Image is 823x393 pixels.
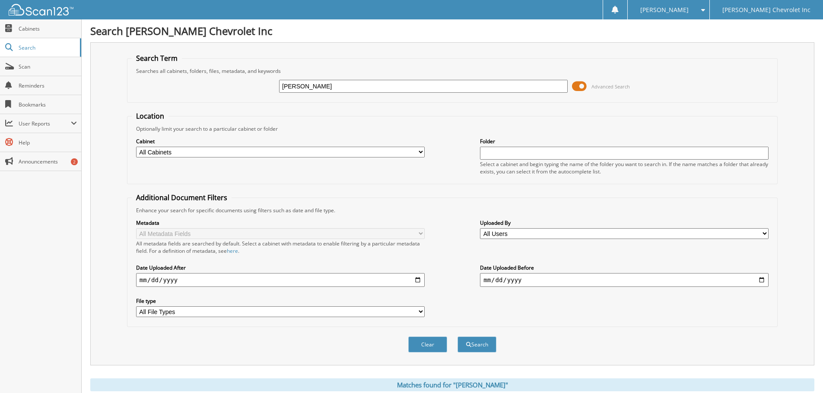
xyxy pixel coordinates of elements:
legend: Location [132,111,168,121]
button: Clear [408,336,447,352]
label: File type [136,297,425,305]
div: 2 [71,158,78,165]
div: Searches all cabinets, folders, files, metadata, and keywords [132,67,773,75]
a: here [227,247,238,255]
div: Optionally limit your search to a particular cabinet or folder [132,125,773,132]
label: Metadata [136,219,425,226]
span: [PERSON_NAME] Chevrolet Inc [722,7,810,13]
label: Uploaded By [480,219,769,226]
div: Select a cabinet and begin typing the name of the folder you want to search in. If the name match... [480,160,769,175]
span: Reminders [19,82,77,89]
input: start [136,273,425,287]
span: Search [19,44,76,51]
div: Matches found for "[PERSON_NAME]" [90,378,814,391]
button: Search [458,336,496,352]
span: Scan [19,63,77,70]
span: Announcements [19,158,77,165]
span: Help [19,139,77,146]
span: Advanced Search [591,83,630,90]
label: Date Uploaded After [136,264,425,271]
legend: Search Term [132,53,182,63]
input: end [480,273,769,287]
legend: Additional Document Filters [132,193,232,202]
div: All metadata fields are searched by default. Select a cabinet with metadata to enable filtering b... [136,240,425,255]
label: Folder [480,138,769,145]
span: User Reports [19,120,71,127]
span: [PERSON_NAME] [640,7,689,13]
span: Cabinets [19,25,77,32]
h1: Search [PERSON_NAME] Chevrolet Inc [90,24,814,38]
img: scan123-logo-white.svg [9,4,73,16]
div: Enhance your search for specific documents using filters such as date and file type. [132,207,773,214]
span: Bookmarks [19,101,77,108]
label: Date Uploaded Before [480,264,769,271]
label: Cabinet [136,138,425,145]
